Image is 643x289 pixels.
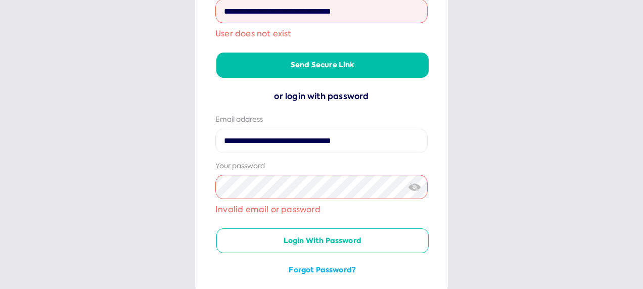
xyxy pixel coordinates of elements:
[216,265,429,275] button: Forgot password?
[216,228,429,254] button: Login with password
[215,161,428,171] div: Your password
[215,27,428,40] span: User does not exist
[215,90,428,103] div: or login with password
[215,115,428,125] div: Email address
[215,203,428,216] span: Invalid email or password
[216,53,429,78] button: Send secure link
[408,182,421,192] img: eye-crossed.svg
